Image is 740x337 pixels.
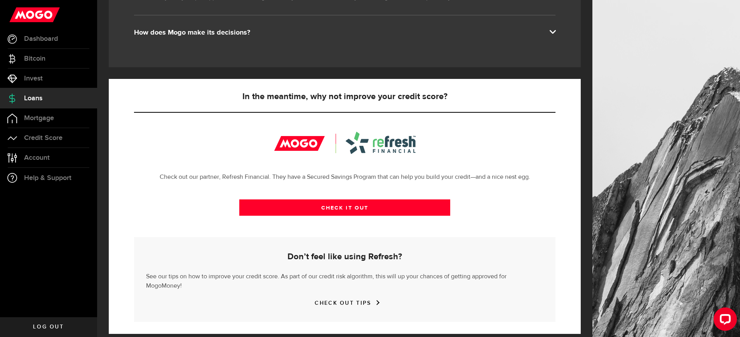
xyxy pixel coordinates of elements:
[134,28,555,37] div: How does Mogo make its decisions?
[24,175,71,182] span: Help & Support
[24,134,63,141] span: Credit Score
[146,270,543,291] p: See our tips on how to improve your credit score. As part of our credit risk algorithm, this will...
[134,92,555,101] h5: In the meantime, why not improve your credit score?
[315,300,374,306] a: CHECK OUT TIPS
[24,35,58,42] span: Dashboard
[239,199,450,216] a: CHECK IT OUT
[24,154,50,161] span: Account
[134,173,555,182] p: Check out our partner, Refresh Financial. They have a Secured Savings Program that can help you b...
[24,55,45,62] span: Bitcoin
[24,95,42,102] span: Loans
[24,75,43,82] span: Invest
[24,115,54,122] span: Mortgage
[33,324,64,330] span: Log out
[707,304,740,337] iframe: LiveChat chat widget
[146,252,543,262] h5: Don’t feel like using Refresh?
